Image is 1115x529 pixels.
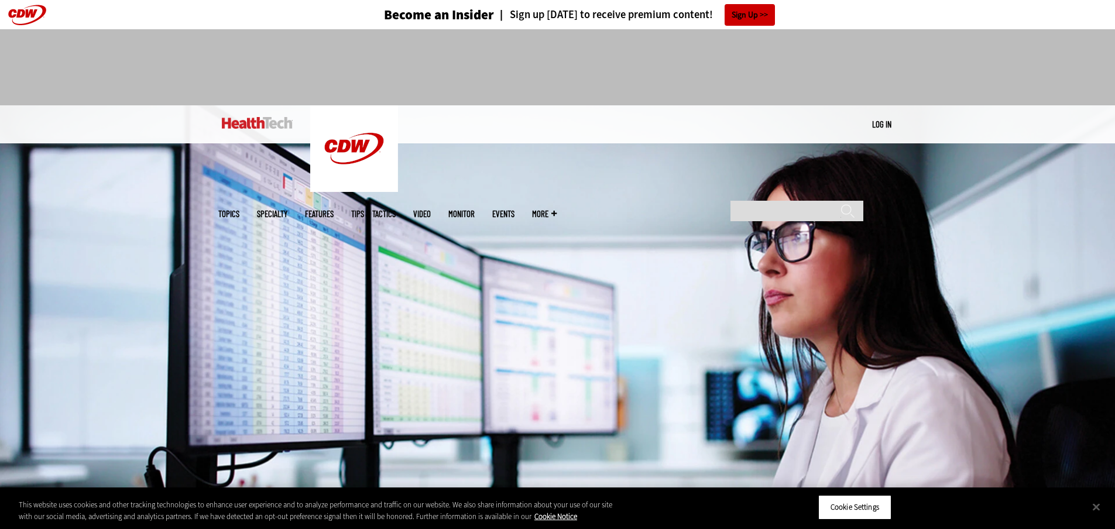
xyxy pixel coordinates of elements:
div: User menu [872,118,891,130]
button: Close [1083,494,1109,520]
iframe: advertisement [345,41,771,94]
a: Video [413,209,431,218]
button: Cookie Settings [818,495,891,520]
a: Sign up [DATE] to receive premium content! [494,9,713,20]
h3: Become an Insider [384,8,494,22]
a: CDW [310,183,398,195]
a: MonITor [448,209,475,218]
span: Specialty [257,209,287,218]
a: More information about your privacy [534,511,577,521]
a: Events [492,209,514,218]
a: Features [305,209,334,218]
a: Sign Up [725,4,775,26]
a: Become an Insider [340,8,494,22]
img: Home [222,117,293,129]
img: Home [310,105,398,192]
div: This website uses cookies and other tracking technologies to enhance user experience and to analy... [19,499,613,522]
a: Tips & Tactics [351,209,396,218]
span: Topics [218,209,239,218]
a: Log in [872,119,891,129]
span: More [532,209,557,218]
